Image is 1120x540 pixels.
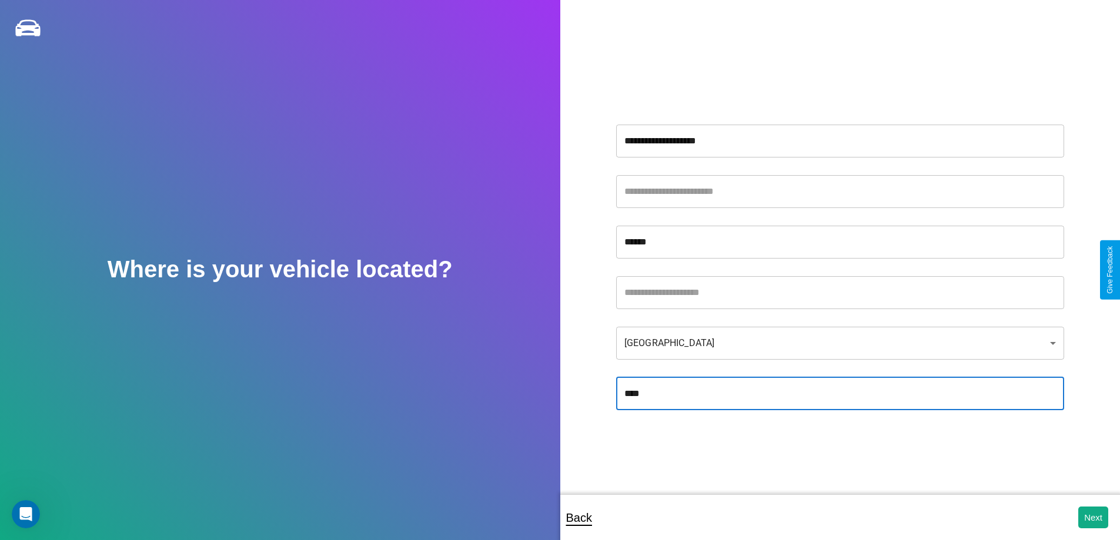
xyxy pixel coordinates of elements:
[1106,246,1114,294] div: Give Feedback
[1078,507,1108,528] button: Next
[12,500,40,528] iframe: Intercom live chat
[566,507,592,528] p: Back
[616,327,1064,360] div: [GEOGRAPHIC_DATA]
[108,256,453,283] h2: Where is your vehicle located?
